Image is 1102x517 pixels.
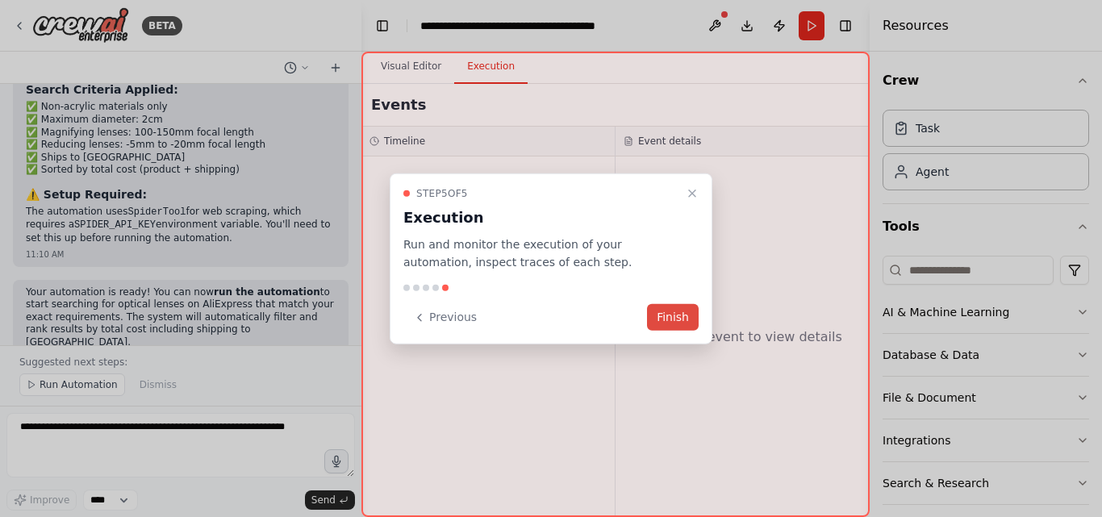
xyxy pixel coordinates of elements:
button: Previous [403,304,486,331]
button: Hide left sidebar [371,15,394,37]
span: Step 5 of 5 [416,186,468,199]
button: Finish [647,304,699,331]
p: Run and monitor the execution of your automation, inspect traces of each step. [403,235,679,272]
h3: Execution [403,206,679,228]
button: Close walkthrough [682,183,702,202]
